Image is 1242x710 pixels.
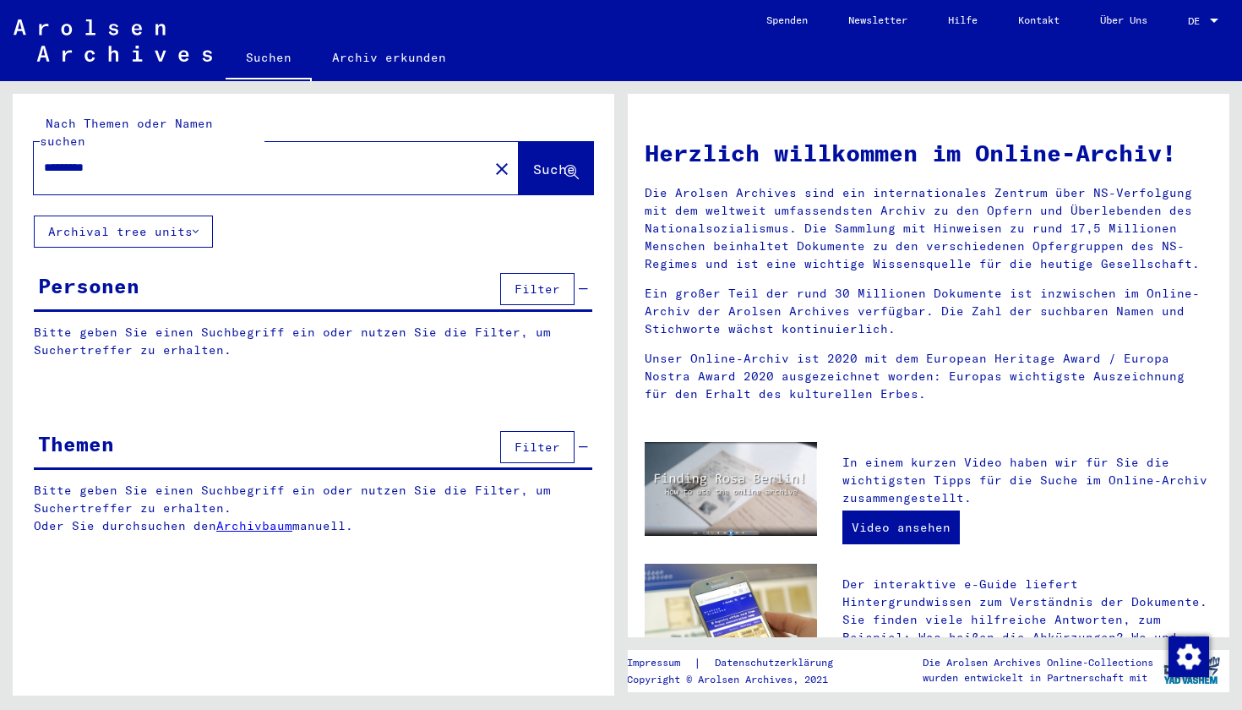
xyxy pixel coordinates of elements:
p: Die Arolsen Archives Online-Collections [923,655,1153,670]
mat-label: Nach Themen oder Namen suchen [40,116,213,149]
h1: Herzlich willkommen im Online-Archiv! [645,135,1212,171]
p: Bitte geben Sie einen Suchbegriff ein oder nutzen Sie die Filter, um Suchertreffer zu erhalten. O... [34,482,593,535]
a: Suchen [226,37,312,81]
mat-icon: close [492,159,512,179]
a: Impressum [627,654,694,672]
div: | [627,654,853,672]
button: Archival tree units [34,216,213,248]
img: yv_logo.png [1160,649,1223,691]
button: Filter [500,273,575,305]
img: Arolsen_neg.svg [14,19,212,62]
p: Unser Online-Archiv ist 2020 mit dem European Heritage Award / Europa Nostra Award 2020 ausgezeic... [645,350,1212,403]
a: Archivbaum [216,518,292,533]
button: Clear [485,151,519,185]
p: Die Arolsen Archives sind ein internationales Zentrum über NS-Verfolgung mit dem weltweit umfasse... [645,184,1212,273]
button: Suche [519,142,593,194]
p: Der interaktive e-Guide liefert Hintergrundwissen zum Verständnis der Dokumente. Sie finden viele... [842,576,1212,664]
span: DE [1188,15,1207,27]
p: Bitte geben Sie einen Suchbegriff ein oder nutzen Sie die Filter, um Suchertreffer zu erhalten. [34,324,592,359]
span: Filter [515,440,560,455]
img: video.jpg [645,442,817,536]
a: Archiv erkunden [312,37,466,78]
span: Filter [515,281,560,297]
a: Datenschutzerklärung [701,654,853,672]
a: Video ansehen [842,511,960,544]
div: Themen [38,429,114,459]
p: wurden entwickelt in Partnerschaft mit [923,670,1153,685]
p: Copyright © Arolsen Archives, 2021 [627,672,853,687]
span: Suche [533,161,575,177]
p: Ein großer Teil der rund 30 Millionen Dokumente ist inzwischen im Online-Archiv der Arolsen Archi... [645,285,1212,338]
p: In einem kurzen Video haben wir für Sie die wichtigsten Tipps für die Suche im Online-Archiv zusa... [842,454,1212,507]
div: Personen [38,270,139,301]
button: Filter [500,431,575,463]
img: Zustimmung ändern [1168,636,1209,677]
img: eguide.jpg [645,564,817,679]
